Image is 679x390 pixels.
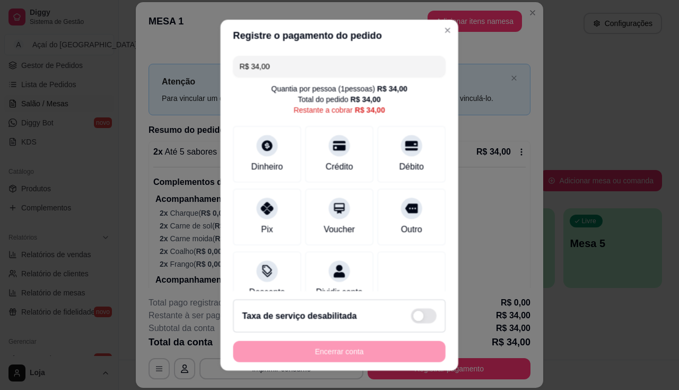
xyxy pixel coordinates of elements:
[401,223,422,236] div: Outro
[399,160,424,173] div: Débito
[324,223,355,236] div: Voucher
[262,223,273,236] div: Pix
[240,55,439,77] input: Ex.: hambúrguer de cordeiro
[251,160,283,173] div: Dinheiro
[351,94,381,105] div: R$ 34,00
[326,160,353,173] div: Crédito
[377,83,407,94] div: R$ 34,00
[298,94,381,105] div: Total do pedido
[355,105,385,115] div: R$ 34,00
[272,83,407,94] div: Quantia por pessoa ( 1 pessoas)
[294,105,385,115] div: Restante a cobrar
[249,286,285,299] div: Desconto
[242,309,357,322] h2: Taxa de serviço desabilitada
[316,286,363,299] div: Dividir conta
[439,21,456,38] button: Close
[221,19,458,51] header: Registre o pagamento do pedido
